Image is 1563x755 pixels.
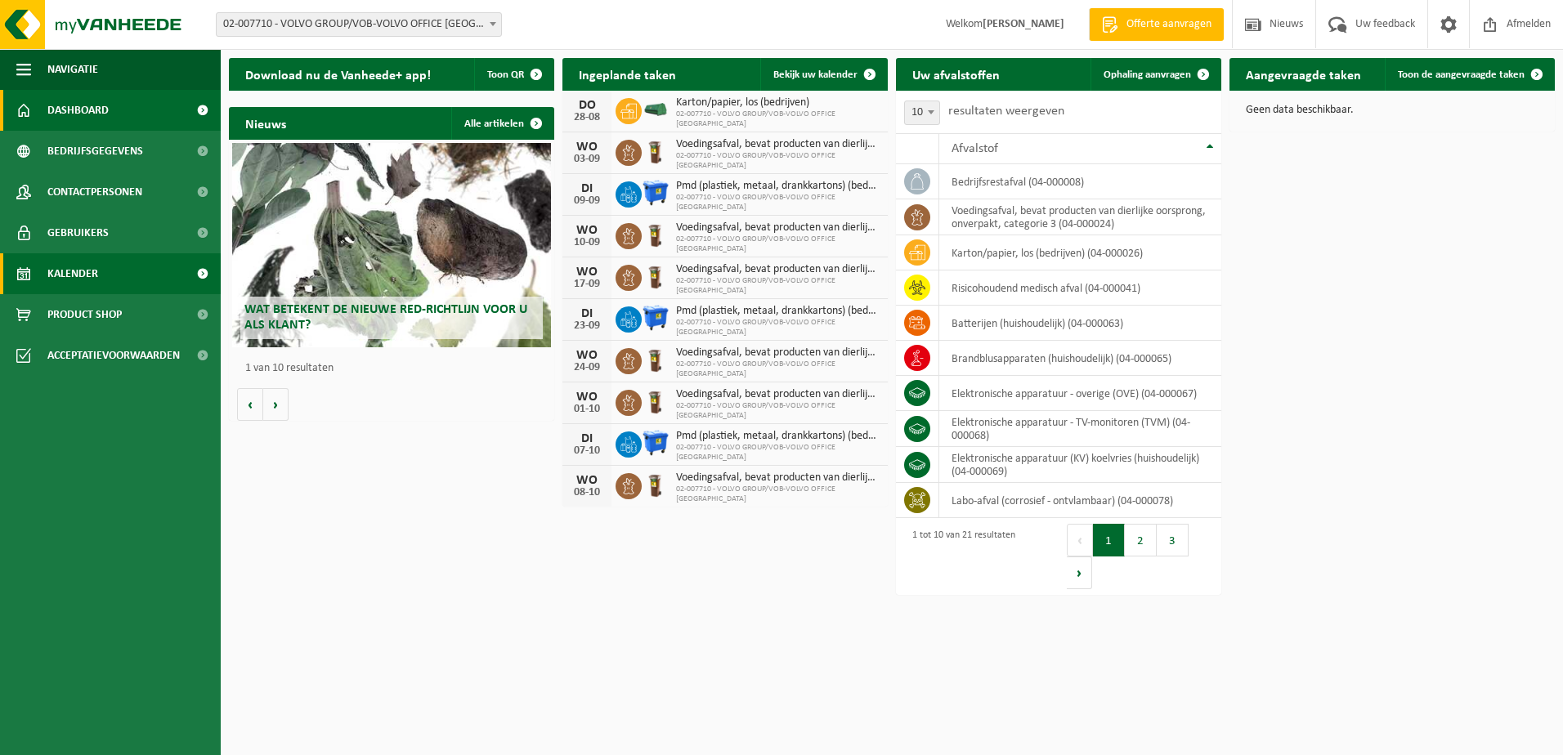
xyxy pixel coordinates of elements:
[896,58,1016,90] h2: Uw afvalstoffen
[676,276,880,296] span: 02-007710 - VOLVO GROUP/VOB-VOLVO OFFICE [GEOGRAPHIC_DATA]
[939,411,1221,447] td: elektronische apparatuur - TV-monitoren (TVM) (04-000068)
[487,69,524,80] span: Toon QR
[642,429,670,457] img: WB-1100-HPE-BE-01
[229,58,447,90] h2: Download nu de Vanheede+ app!
[642,304,670,332] img: WB-1100-HPE-BE-01
[642,221,670,248] img: WB-0140-HPE-BN-06
[571,487,603,498] div: 08-10
[939,306,1221,341] td: batterijen (huishoudelijk) (04-000063)
[474,58,553,91] button: Toon QR
[642,137,670,165] img: WB-0140-HPE-BN-06
[216,12,502,37] span: 02-007710 - VOLVO GROUP/VOB-VOLVO OFFICE BRUSSELS - BERCHEM-SAINTE-AGATHE
[939,341,1221,376] td: brandblusapparaten (huishoudelijk) (04-000065)
[1385,58,1553,91] a: Toon de aangevraagde taken
[571,349,603,362] div: WO
[676,235,880,254] span: 02-007710 - VOLVO GROUP/VOB-VOLVO OFFICE [GEOGRAPHIC_DATA]
[571,195,603,207] div: 09-09
[676,263,880,276] span: Voedingsafval, bevat producten van dierlijke oorsprong, onverpakt, categorie 3
[217,13,501,36] span: 02-007710 - VOLVO GROUP/VOB-VOLVO OFFICE BRUSSELS - BERCHEM-SAINTE-AGATHE
[571,432,603,445] div: DI
[47,131,143,172] span: Bedrijfsgegevens
[939,447,1221,483] td: elektronische apparatuur (KV) koelvries (huishoudelijk) (04-000069)
[47,294,122,335] span: Product Shop
[676,318,880,337] span: 02-007710 - VOLVO GROUP/VOB-VOLVO OFFICE [GEOGRAPHIC_DATA]
[244,303,527,332] span: Wat betekent de nieuwe RED-richtlijn voor u als klant?
[47,49,98,90] span: Navigatie
[571,112,603,123] div: 28-08
[47,335,180,376] span: Acceptatievoorwaarden
[642,102,670,117] img: HK-XK-22-GN-00
[1398,69,1525,80] span: Toon de aangevraagde taken
[451,107,553,140] a: Alle artikelen
[905,101,939,124] span: 10
[232,143,551,347] a: Wat betekent de nieuwe RED-richtlijn voor u als klant?
[571,279,603,290] div: 17-09
[571,141,603,154] div: WO
[676,346,880,360] span: Voedingsafval, bevat producten van dierlijke oorsprong, onverpakt, categorie 3
[571,154,603,165] div: 03-09
[904,101,940,125] span: 10
[245,363,546,374] p: 1 van 10 resultaten
[760,58,886,91] a: Bekijk uw kalender
[642,179,670,207] img: WB-1100-HPE-BE-01
[571,237,603,248] div: 10-09
[939,483,1221,518] td: labo-afval (corrosief - ontvlambaar) (04-000078)
[229,107,302,139] h2: Nieuws
[642,387,670,415] img: WB-0140-HPE-BN-06
[571,474,603,487] div: WO
[676,180,880,193] span: Pmd (plastiek, metaal, drankkartons) (bedrijven)
[571,391,603,404] div: WO
[1246,105,1538,116] p: Geen data beschikbaar.
[939,199,1221,235] td: voedingsafval, bevat producten van dierlijke oorsprong, onverpakt, categorie 3 (04-000024)
[939,164,1221,199] td: bedrijfsrestafval (04-000008)
[47,172,142,212] span: Contactpersonen
[642,471,670,498] img: WB-0140-HPE-BN-06
[1089,8,1224,41] a: Offerte aanvragen
[47,212,109,253] span: Gebruikers
[939,376,1221,411] td: elektronische apparatuur - overige (OVE) (04-000067)
[1067,524,1093,556] button: Previous
[571,404,603,415] div: 01-10
[1157,524,1189,556] button: 3
[571,99,603,112] div: DO
[676,401,880,421] span: 02-007710 - VOLVO GROUP/VOB-VOLVO OFFICE [GEOGRAPHIC_DATA]
[47,253,98,294] span: Kalender
[983,18,1064,30] strong: [PERSON_NAME]
[1091,58,1220,91] a: Ophaling aanvragen
[571,307,603,320] div: DI
[676,193,880,212] span: 02-007710 - VOLVO GROUP/VOB-VOLVO OFFICE [GEOGRAPHIC_DATA]
[676,485,880,504] span: 02-007710 - VOLVO GROUP/VOB-VOLVO OFFICE [GEOGRAPHIC_DATA]
[571,445,603,457] div: 07-10
[237,388,263,421] button: Vorige
[676,138,880,151] span: Voedingsafval, bevat producten van dierlijke oorsprong, onverpakt, categorie 3
[1125,524,1157,556] button: 2
[642,346,670,373] img: WB-0140-HPE-BN-06
[948,105,1064,118] label: resultaten weergeven
[939,270,1221,306] td: risicohoudend medisch afval (04-000041)
[263,388,289,421] button: Volgende
[952,142,998,155] span: Afvalstof
[571,266,603,279] div: WO
[571,362,603,373] div: 24-09
[562,58,692,90] h2: Ingeplande taken
[1067,556,1092,589] button: Next
[676,430,880,443] span: Pmd (plastiek, metaal, drankkartons) (bedrijven)
[676,471,880,485] span: Voedingsafval, bevat producten van dierlijke oorsprong, onverpakt, categorie 3
[939,235,1221,270] td: karton/papier, los (bedrijven) (04-000026)
[904,522,1015,591] div: 1 tot 10 van 21 resultaten
[642,262,670,290] img: WB-0140-HPE-BN-06
[676,96,880,109] span: Karton/papier, los (bedrijven)
[1093,524,1125,556] button: 1
[773,69,858,80] span: Bekijk uw kalender
[676,360,880,379] span: 02-007710 - VOLVO GROUP/VOB-VOLVO OFFICE [GEOGRAPHIC_DATA]
[571,320,603,332] div: 23-09
[676,388,880,401] span: Voedingsafval, bevat producten van dierlijke oorsprong, onverpakt, categorie 3
[47,90,109,131] span: Dashboard
[571,182,603,195] div: DI
[676,109,880,129] span: 02-007710 - VOLVO GROUP/VOB-VOLVO OFFICE [GEOGRAPHIC_DATA]
[571,224,603,237] div: WO
[676,443,880,462] span: 02-007710 - VOLVO GROUP/VOB-VOLVO OFFICE [GEOGRAPHIC_DATA]
[1229,58,1377,90] h2: Aangevraagde taken
[1104,69,1191,80] span: Ophaling aanvragen
[676,151,880,171] span: 02-007710 - VOLVO GROUP/VOB-VOLVO OFFICE [GEOGRAPHIC_DATA]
